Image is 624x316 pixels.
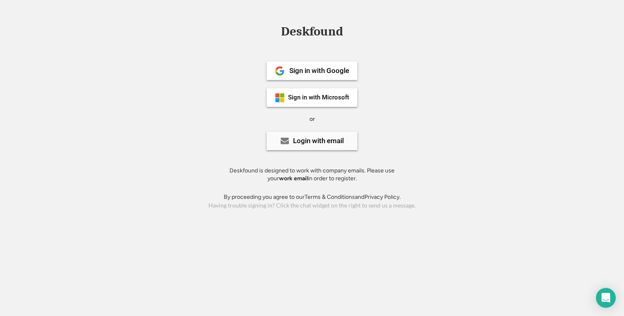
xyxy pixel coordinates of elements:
[275,66,285,76] img: 1024px-Google__G__Logo.svg.png
[364,193,401,200] a: Privacy Policy.
[277,25,347,38] div: Deskfound
[305,193,355,200] a: Terms & Conditions
[224,193,401,201] div: By proceeding you agree to our and
[288,94,349,101] div: Sign in with Microsoft
[289,67,349,74] div: Sign in with Google
[279,175,308,182] strong: work email
[293,137,344,144] div: Login with email
[219,167,405,183] div: Deskfound is designed to work with company emails. Please use your in order to register.
[596,288,616,308] div: Open Intercom Messenger
[275,93,285,103] img: ms-symbollockup_mssymbol_19.png
[310,115,315,123] div: or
